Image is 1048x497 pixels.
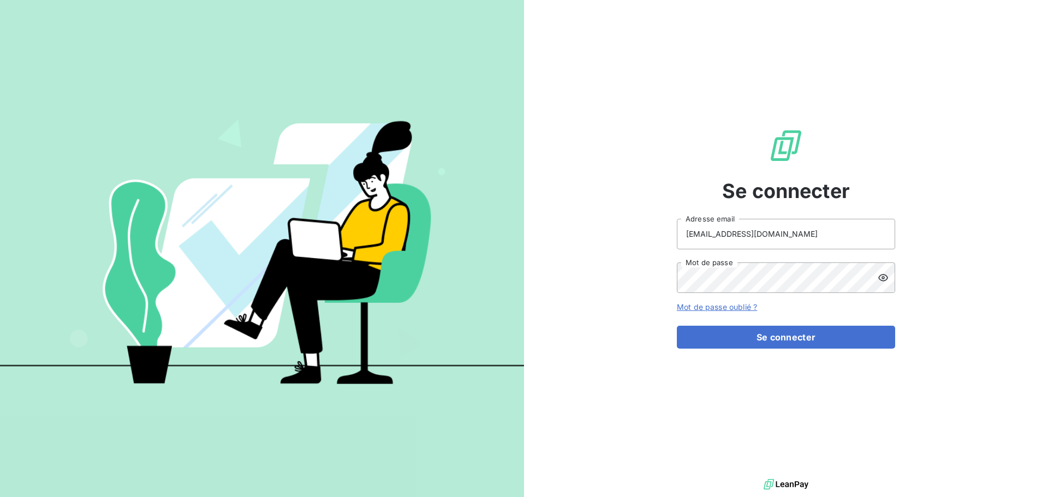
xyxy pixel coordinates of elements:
[764,476,808,493] img: logo
[677,326,895,349] button: Se connecter
[677,302,757,312] a: Mot de passe oublié ?
[677,219,895,249] input: placeholder
[722,176,850,206] span: Se connecter
[769,128,803,163] img: Logo LeanPay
